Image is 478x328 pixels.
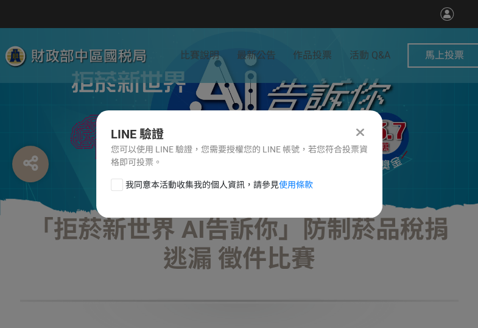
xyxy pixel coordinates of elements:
[111,143,368,169] div: 您可以使用 LINE 驗證，您需要授權您的 LINE 帳號，若您符合投票資格即可投票。
[180,49,219,61] span: 比賽說明
[279,180,313,190] a: 使用條款
[236,49,275,61] span: 最新公告
[293,28,332,83] a: 作品投票
[180,28,219,83] a: 比賽說明
[350,28,390,83] a: 活動 Q&A
[125,179,313,191] span: 我同意本活動收集我的個人資訊，請參見
[293,49,332,61] span: 作品投票
[424,49,463,61] span: 馬上投票
[236,28,275,83] a: 最新公告
[111,125,368,143] div: LINE 驗證
[57,30,422,213] img: 「拒菸新世界 AI告訴你」防制菸品稅捐逃漏 徵件比賽
[350,49,390,61] span: 活動 Q&A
